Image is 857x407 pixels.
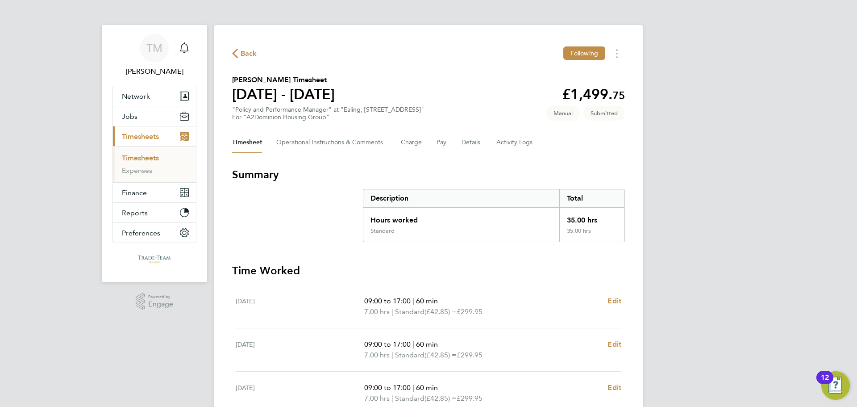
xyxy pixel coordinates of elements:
span: 60 min [416,383,438,392]
span: (£42.85) = [424,394,457,403]
div: Standard [370,227,395,235]
span: Back [241,48,257,59]
h3: Time Worked [232,264,625,278]
div: [DATE] [236,339,364,361]
span: 09:00 to 17:00 [364,383,411,392]
div: Description [363,189,559,207]
span: Following [570,49,598,57]
div: "Policy and Performance Manager" at "Ealing, [STREET_ADDRESS]" [232,106,424,121]
button: Pay [437,132,447,153]
button: Jobs [113,106,196,126]
span: | [412,340,414,348]
img: tradeteamrec-logo-retina.png [136,252,173,266]
span: Powered by [148,293,173,301]
a: Edit [607,296,621,306]
span: | [391,351,393,359]
div: [DATE] [236,382,364,404]
a: TM[PERSON_NAME] [112,34,196,77]
span: Tom McNair [112,66,196,77]
span: Engage [148,301,173,308]
button: Back [232,48,257,59]
span: 60 min [416,297,438,305]
span: This timesheet is Submitted. [583,106,625,121]
span: £299.95 [457,351,483,359]
span: 7.00 hrs [364,394,390,403]
div: 12 [821,378,829,389]
span: Timesheets [122,132,159,141]
span: £299.95 [457,307,483,316]
h2: [PERSON_NAME] Timesheet [232,75,335,85]
span: Edit [607,340,621,348]
span: Standard [395,306,424,317]
span: Reports [122,209,148,217]
a: Go to home page [112,252,196,266]
div: Total [559,189,624,207]
div: 35.00 hrs [559,227,624,242]
button: Finance [113,183,196,202]
span: 7.00 hrs [364,307,390,316]
button: Operational Instructions & Comments [276,132,387,153]
span: Edit [607,383,621,392]
span: 60 min [416,340,438,348]
span: Edit [607,297,621,305]
nav: Main navigation [102,25,207,282]
a: Powered byEngage [136,293,174,310]
a: Edit [607,382,621,393]
span: (£42.85) = [424,351,457,359]
button: Timesheets Menu [609,46,625,60]
span: TM [146,42,162,54]
span: Jobs [122,112,137,121]
button: Details [462,132,482,153]
h3: Summary [232,168,625,182]
div: 35.00 hrs [559,208,624,227]
button: Activity Logs [496,132,534,153]
span: | [391,307,393,316]
span: 7.00 hrs [364,351,390,359]
span: Network [122,92,150,101]
button: Timesheets [113,126,196,146]
a: Expenses [122,166,152,175]
button: Preferences [113,223,196,243]
span: 09:00 to 17:00 [364,297,411,305]
span: This timesheet was manually created. [546,106,580,121]
span: 09:00 to 17:00 [364,340,411,348]
span: | [412,383,414,392]
button: Network [113,86,196,106]
span: 75 [612,89,625,102]
h1: [DATE] - [DATE] [232,85,335,103]
button: Charge [401,132,422,153]
button: Open Resource Center, 12 new notifications [821,371,850,400]
a: Edit [607,339,621,350]
div: For "A2Dominion Housing Group" [232,113,424,121]
span: | [391,394,393,403]
div: Timesheets [113,146,196,182]
a: Timesheets [122,154,159,162]
span: Standard [395,350,424,361]
button: Timesheet [232,132,262,153]
app-decimal: £1,499. [562,86,625,103]
div: Hours worked [363,208,559,227]
button: Following [563,46,605,60]
span: Preferences [122,229,160,237]
span: Standard [395,393,424,404]
div: [DATE] [236,296,364,317]
span: | [412,297,414,305]
span: £299.95 [457,394,483,403]
div: Summary [363,189,625,242]
span: (£42.85) = [424,307,457,316]
button: Reports [113,203,196,222]
span: Finance [122,189,147,197]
